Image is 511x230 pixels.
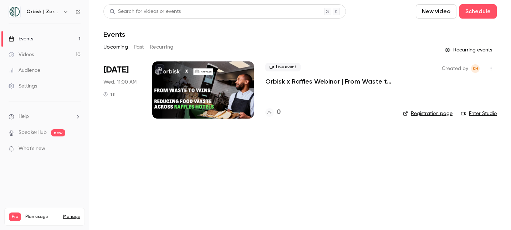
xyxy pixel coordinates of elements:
[9,212,21,221] span: Pro
[9,35,33,42] div: Events
[416,4,456,19] button: New video
[461,110,497,117] a: Enter Studio
[9,51,34,58] div: Videos
[134,41,144,53] button: Past
[459,4,497,19] button: Schedule
[403,110,453,117] a: Registration page
[19,113,29,120] span: Help
[473,64,478,73] span: KH
[9,82,37,90] div: Settings
[265,107,281,117] a: 0
[441,44,497,56] button: Recurring events
[103,41,128,53] button: Upcoming
[103,91,116,97] div: 1 h
[9,6,20,17] img: Orbisk | Zero Food Waste
[109,8,181,15] div: Search for videos or events
[265,63,301,71] span: Live event
[9,67,40,74] div: Audience
[442,64,468,73] span: Created by
[72,146,81,152] iframe: Noticeable Trigger
[25,214,59,220] span: Plan usage
[19,129,47,136] a: SpeakerHub
[103,64,129,76] span: [DATE]
[265,77,392,86] a: Orbisk x Raffles Webinar | From Waste to Wins: Reducing Food Waste Across Raffles Hotels
[51,129,65,136] span: new
[150,41,174,53] button: Recurring
[19,145,45,152] span: What's new
[103,79,137,86] span: Wed, 11:00 AM
[471,64,480,73] span: Kristie Habraken
[63,214,80,220] a: Manage
[9,113,81,120] li: help-dropdown-opener
[277,107,281,117] h4: 0
[26,8,60,15] h6: Orbisk | Zero Food Waste
[103,30,125,39] h1: Events
[103,61,141,119] div: Oct 15 Wed, 11:00 AM (Europe/Amsterdam)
